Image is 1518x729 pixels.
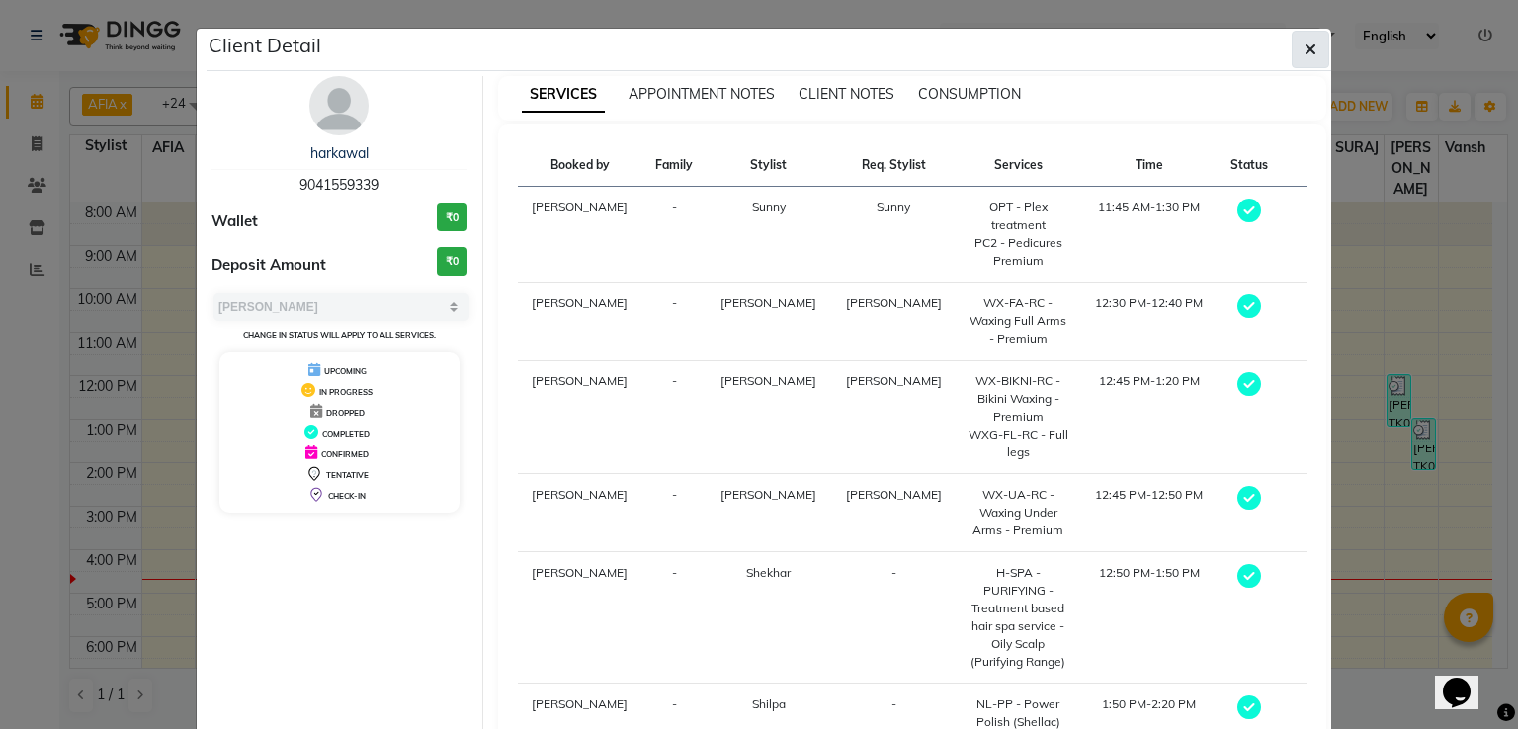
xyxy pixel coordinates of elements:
div: OPT - Plex treatment [969,199,1068,234]
h3: ₹0 [437,247,467,276]
div: PC2 - Pedicures Premium [969,234,1068,270]
td: [PERSON_NAME] [518,474,642,552]
span: DROPPED [326,408,365,418]
span: TENTATIVE [326,470,369,480]
div: WXG-FL-RC - Full legs [969,426,1068,461]
div: WX-UA-RC - Waxing Under Arms - Premium [969,486,1068,539]
td: - [642,283,707,361]
span: CHECK-IN [328,491,366,501]
span: Deposit Amount [211,254,326,277]
small: Change in status will apply to all services. [243,330,436,340]
span: [PERSON_NAME] [846,373,942,388]
span: [PERSON_NAME] [846,295,942,310]
div: WX-BIKNI-RC - Bikini Waxing - Premium [969,372,1068,426]
th: Stylist [707,144,831,187]
span: CONFIRMED [321,449,369,459]
td: 12:45 PM-12:50 PM [1080,474,1218,552]
td: - [642,187,707,283]
td: [PERSON_NAME] [518,552,642,684]
td: - [642,474,707,552]
span: [PERSON_NAME] [720,295,816,310]
span: Wallet [211,210,258,233]
td: [PERSON_NAME] [518,361,642,474]
span: APPOINTMENT NOTES [629,85,775,103]
th: Family [642,144,707,187]
td: 12:50 PM-1:50 PM [1080,552,1218,684]
span: Sunny [752,200,786,214]
span: [PERSON_NAME] [720,373,816,388]
span: [PERSON_NAME] [846,487,942,502]
span: Sunny [877,200,910,214]
td: - [642,361,707,474]
span: IN PROGRESS [319,387,373,397]
span: CLIENT NOTES [799,85,894,103]
th: Status [1218,144,1282,187]
iframe: chat widget [1435,650,1498,709]
span: SERVICES [522,77,605,113]
th: Services [957,144,1080,187]
td: - [642,552,707,684]
th: Time [1080,144,1218,187]
span: COMPLETED [322,429,370,439]
td: 12:30 PM-12:40 PM [1080,283,1218,361]
img: avatar [309,76,369,135]
h5: Client Detail [209,31,321,60]
th: Booked by [518,144,642,187]
h3: ₹0 [437,203,467,232]
td: 12:45 PM-1:20 PM [1080,361,1218,474]
span: CONSUMPTION [918,85,1021,103]
td: 11:45 AM-1:30 PM [1080,187,1218,283]
td: [PERSON_NAME] [518,283,642,361]
div: H-SPA - PURIFYING - Treatment based hair spa service - Oily Scalp (Purifying Range) [969,564,1068,671]
td: [PERSON_NAME] [518,187,642,283]
th: Req. Stylist [831,144,956,187]
div: WX-FA-RC - Waxing Full Arms - Premium [969,294,1068,348]
span: Shekhar [746,565,791,580]
a: harkawal [310,144,369,162]
td: - [831,552,956,684]
span: [PERSON_NAME] [720,487,816,502]
span: 9041559339 [299,176,379,194]
span: Shilpa [752,696,786,711]
span: UPCOMING [324,366,367,376]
